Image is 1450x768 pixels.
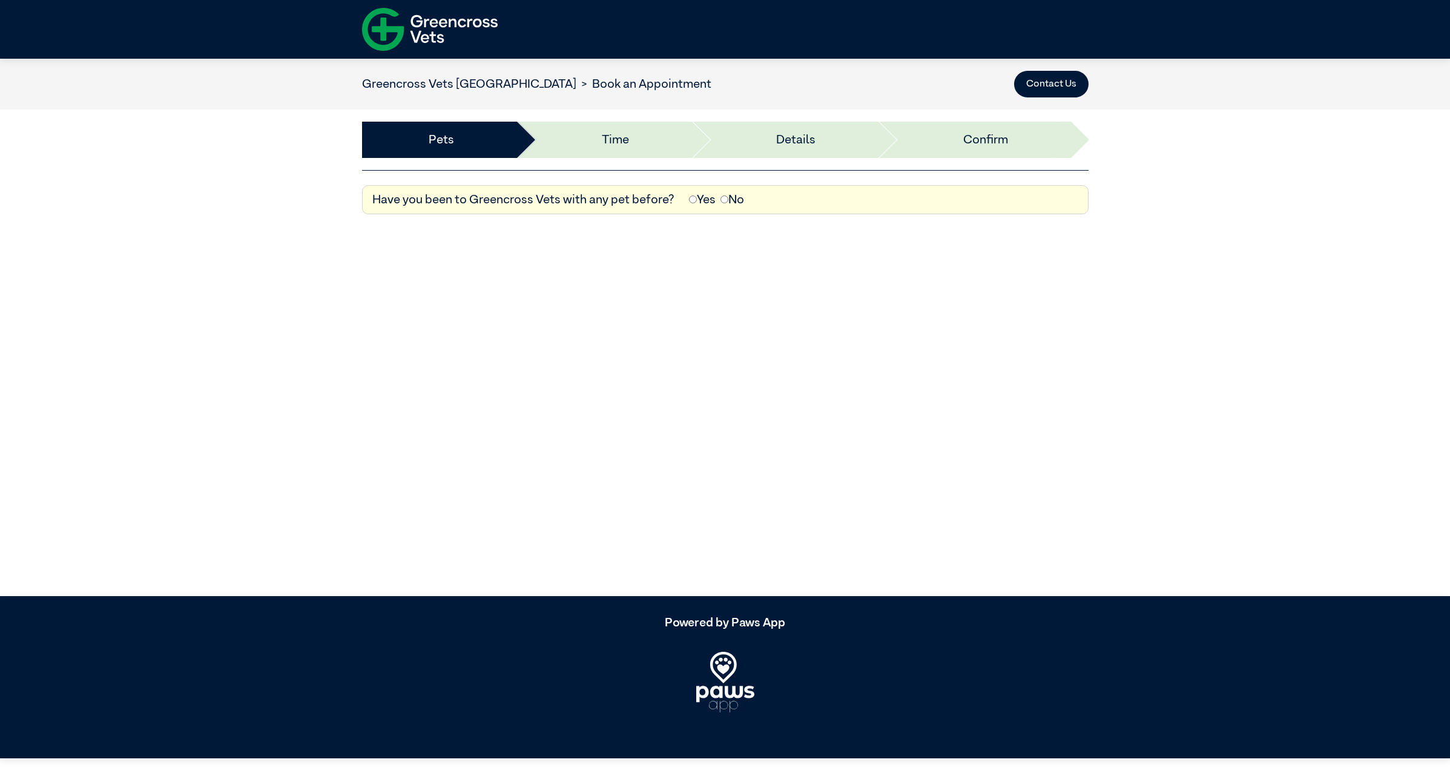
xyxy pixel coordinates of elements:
[362,78,576,90] a: Greencross Vets [GEOGRAPHIC_DATA]
[362,3,498,56] img: f-logo
[372,191,674,209] label: Have you been to Greencross Vets with any pet before?
[1014,71,1089,97] button: Contact Us
[689,195,697,203] input: Yes
[696,652,754,712] img: PawsApp
[689,191,716,209] label: Yes
[720,191,744,209] label: No
[429,131,454,149] a: Pets
[362,615,1089,630] h5: Powered by Paws App
[576,75,711,93] li: Book an Appointment
[720,195,728,203] input: No
[362,75,711,93] nav: breadcrumb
